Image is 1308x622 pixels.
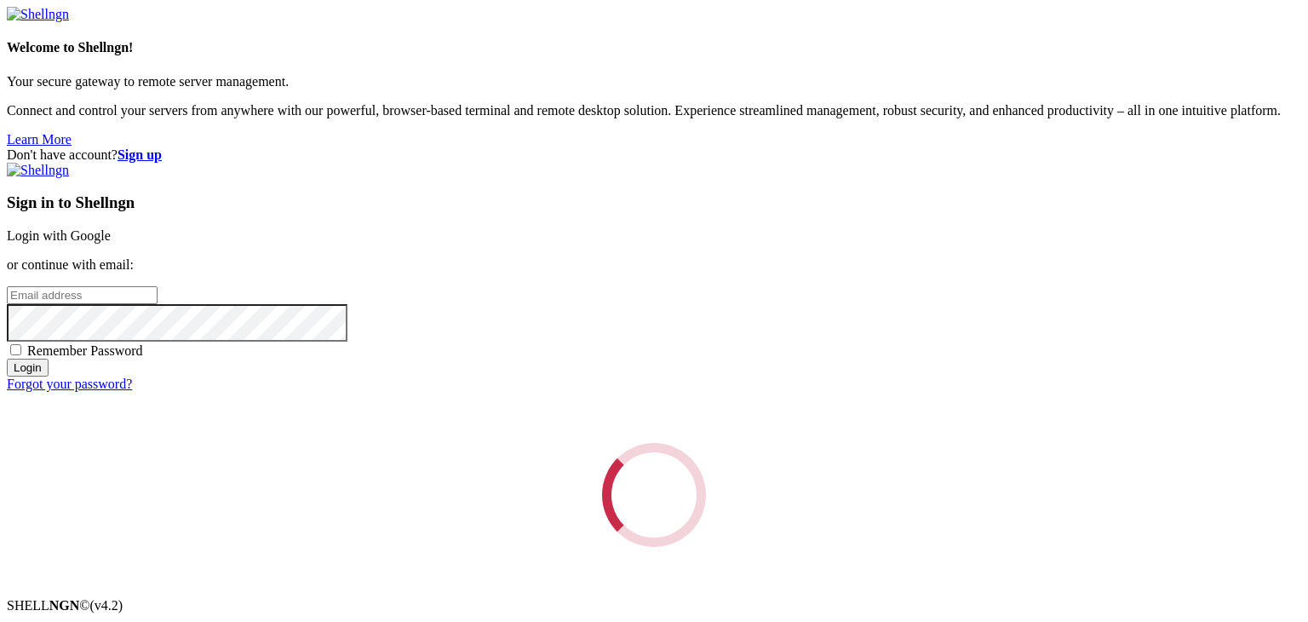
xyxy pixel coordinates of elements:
[7,377,132,391] a: Forgot your password?
[7,163,69,178] img: Shellngn
[7,7,69,22] img: Shellngn
[602,443,706,547] div: Loading...
[7,359,49,377] input: Login
[7,228,111,243] a: Login with Google
[7,103,1301,118] p: Connect and control your servers from anywhere with our powerful, browser-based terminal and remo...
[10,344,21,355] input: Remember Password
[7,193,1301,212] h3: Sign in to Shellngn
[7,257,1301,273] p: or continue with email:
[7,74,1301,89] p: Your secure gateway to remote server management.
[27,343,143,358] span: Remember Password
[7,40,1301,55] h4: Welcome to Shellngn!
[118,147,162,162] a: Sign up
[49,598,80,613] b: NGN
[7,147,1301,163] div: Don't have account?
[7,286,158,304] input: Email address
[90,598,123,613] span: 4.2.0
[7,598,123,613] span: SHELL ©
[7,132,72,147] a: Learn More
